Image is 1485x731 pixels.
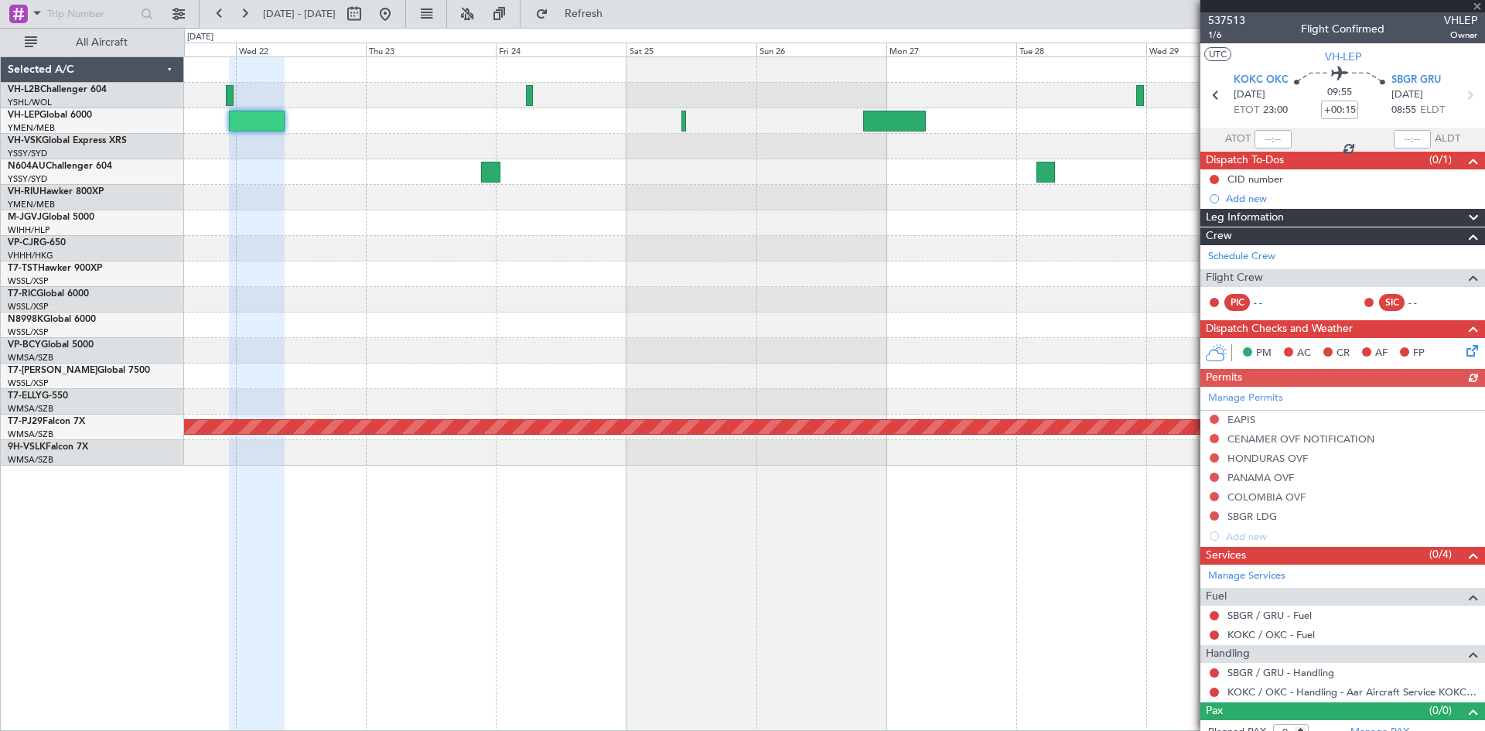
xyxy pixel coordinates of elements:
[8,315,96,324] a: N8998KGlobal 6000
[1206,645,1250,663] span: Handling
[8,391,42,401] span: T7-ELLY
[8,417,43,426] span: T7-PJ29
[8,417,85,426] a: T7-PJ29Falcon 7X
[8,162,112,171] a: N604AUChallenger 604
[8,377,49,389] a: WSSL/XSP
[8,173,47,185] a: YSSY/SYD
[1254,295,1289,309] div: - -
[366,43,496,56] div: Thu 23
[8,289,36,299] span: T7-RIC
[886,43,1016,56] div: Mon 27
[1208,569,1285,584] a: Manage Services
[551,9,616,19] span: Refresh
[8,97,52,108] a: YSHL/WOL
[1379,294,1405,311] div: SIC
[1325,49,1361,65] span: VH-LEP
[8,366,97,375] span: T7-[PERSON_NAME]
[8,301,49,313] a: WSSL/XSP
[1297,346,1311,361] span: AC
[263,7,336,21] span: [DATE] - [DATE]
[8,403,53,415] a: WMSA/SZB
[8,442,46,452] span: 9H-VSLK
[8,148,47,159] a: YSSY/SYD
[1375,346,1388,361] span: AF
[8,326,49,338] a: WSSL/XSP
[1444,29,1477,42] span: Owner
[17,30,168,55] button: All Aircraft
[8,213,42,222] span: M-JGVJ
[496,43,626,56] div: Fri 24
[1444,12,1477,29] span: VHLEP
[8,275,49,287] a: WSSL/XSP
[8,85,107,94] a: VH-L2BChallenger 604
[8,199,55,210] a: YMEN/MEB
[1226,192,1477,205] div: Add new
[8,187,104,196] a: VH-RIUHawker 800XP
[8,264,102,273] a: T7-TSTHawker 900XP
[8,366,150,375] a: T7-[PERSON_NAME]Global 7500
[1206,702,1223,720] span: Pax
[1206,227,1232,245] span: Crew
[8,213,94,222] a: M-JGVJGlobal 5000
[528,2,621,26] button: Refresh
[1429,152,1452,168] span: (0/1)
[1263,103,1288,118] span: 23:00
[1391,103,1416,118] span: 08:55
[8,162,46,171] span: N604AU
[1208,249,1275,265] a: Schedule Crew
[8,238,39,248] span: VP-CJR
[1391,73,1441,88] span: SBGR GRU
[8,224,50,236] a: WIHH/HLP
[40,37,163,48] span: All Aircraft
[1435,132,1460,147] span: ALDT
[8,315,43,324] span: N8998K
[236,43,366,56] div: Wed 22
[8,85,40,94] span: VH-L2B
[1234,73,1289,88] span: KOKC OKC
[8,289,89,299] a: T7-RICGlobal 6000
[8,250,53,261] a: VHHH/HKG
[8,264,38,273] span: T7-TST
[187,31,213,44] div: [DATE]
[8,391,68,401] a: T7-ELLYG-550
[1146,43,1276,56] div: Wed 29
[1016,43,1146,56] div: Tue 28
[1234,103,1259,118] span: ETOT
[8,352,53,364] a: WMSA/SZB
[8,111,39,120] span: VH-LEP
[1327,85,1352,101] span: 09:55
[1208,12,1245,29] span: 537513
[8,340,41,350] span: VP-BCY
[1429,546,1452,562] span: (0/4)
[1256,346,1272,361] span: PM
[1227,609,1312,622] a: SBGR / GRU - Fuel
[1234,87,1265,103] span: [DATE]
[1429,702,1452,719] span: (0/0)
[8,122,55,134] a: YMEN/MEB
[1391,87,1423,103] span: [DATE]
[1227,173,1283,186] div: CID number
[1225,132,1251,147] span: ATOT
[1227,685,1477,699] a: KOKC / OKC - Handling - Aar Aircraft Service KOKC / OKC
[1206,588,1227,606] span: Fuel
[1336,346,1350,361] span: CR
[1206,152,1284,169] span: Dispatch To-Dos
[1301,21,1384,37] div: Flight Confirmed
[8,442,88,452] a: 9H-VSLKFalcon 7X
[1206,320,1353,338] span: Dispatch Checks and Weather
[1227,628,1315,641] a: KOKC / OKC - Fuel
[8,340,94,350] a: VP-BCYGlobal 5000
[8,429,53,440] a: WMSA/SZB
[1420,103,1445,118] span: ELDT
[47,2,136,26] input: Trip Number
[1413,346,1425,361] span: FP
[1224,294,1250,311] div: PIC
[8,454,53,466] a: WMSA/SZB
[1206,547,1246,565] span: Services
[8,238,66,248] a: VP-CJRG-650
[1206,209,1284,227] span: Leg Information
[626,43,756,56] div: Sat 25
[8,136,127,145] a: VH-VSKGlobal Express XRS
[756,43,886,56] div: Sun 26
[8,136,42,145] span: VH-VSK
